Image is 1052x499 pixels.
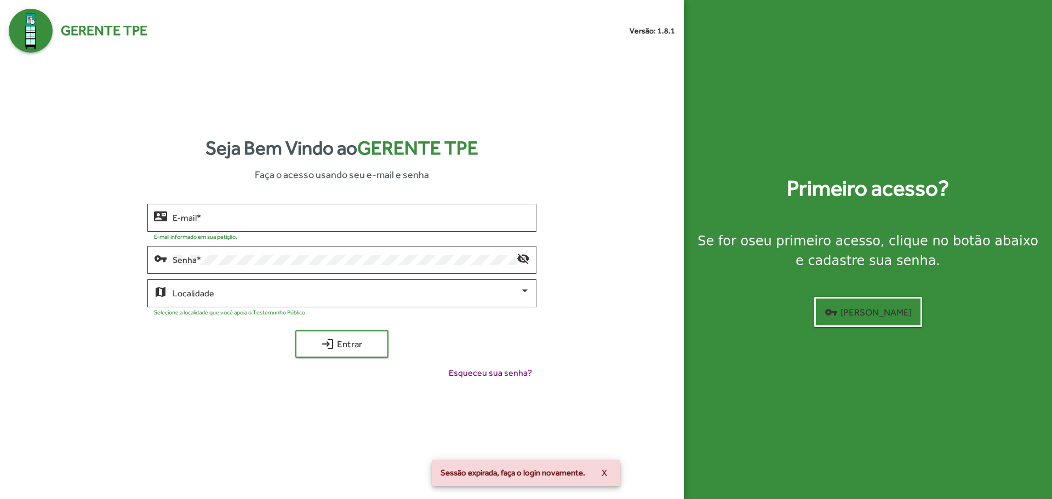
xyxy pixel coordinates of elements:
mat-icon: map [154,285,167,298]
button: [PERSON_NAME] [814,297,922,327]
button: X [593,463,616,483]
span: Esqueceu sua senha? [449,366,532,380]
mat-icon: vpn_key [825,306,838,319]
mat-hint: E-mail informado em sua petição. [154,233,237,240]
mat-icon: login [321,337,334,351]
span: Sessão expirada, faça o login novamente. [441,467,585,478]
img: Logo Gerente [9,9,53,53]
mat-icon: contact_mail [154,209,167,222]
button: Entrar [295,330,388,358]
mat-icon: visibility_off [517,251,530,265]
mat-icon: vpn_key [154,251,167,265]
span: Gerente TPE [357,137,478,159]
span: Gerente TPE [61,20,147,41]
span: Entrar [305,334,379,354]
strong: seu primeiro acesso [748,233,881,249]
strong: Primeiro acesso? [787,172,949,205]
span: [PERSON_NAME] [825,302,912,322]
mat-hint: Selecione a localidade que você apoia o Testemunho Público. [154,309,307,316]
strong: Seja Bem Vindo ao [205,134,478,163]
small: Versão: 1.8.1 [630,25,675,37]
div: Se for o , clique no botão abaixo e cadastre sua senha. [697,231,1039,271]
span: X [602,463,607,483]
span: Faça o acesso usando seu e-mail e senha [255,167,429,182]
